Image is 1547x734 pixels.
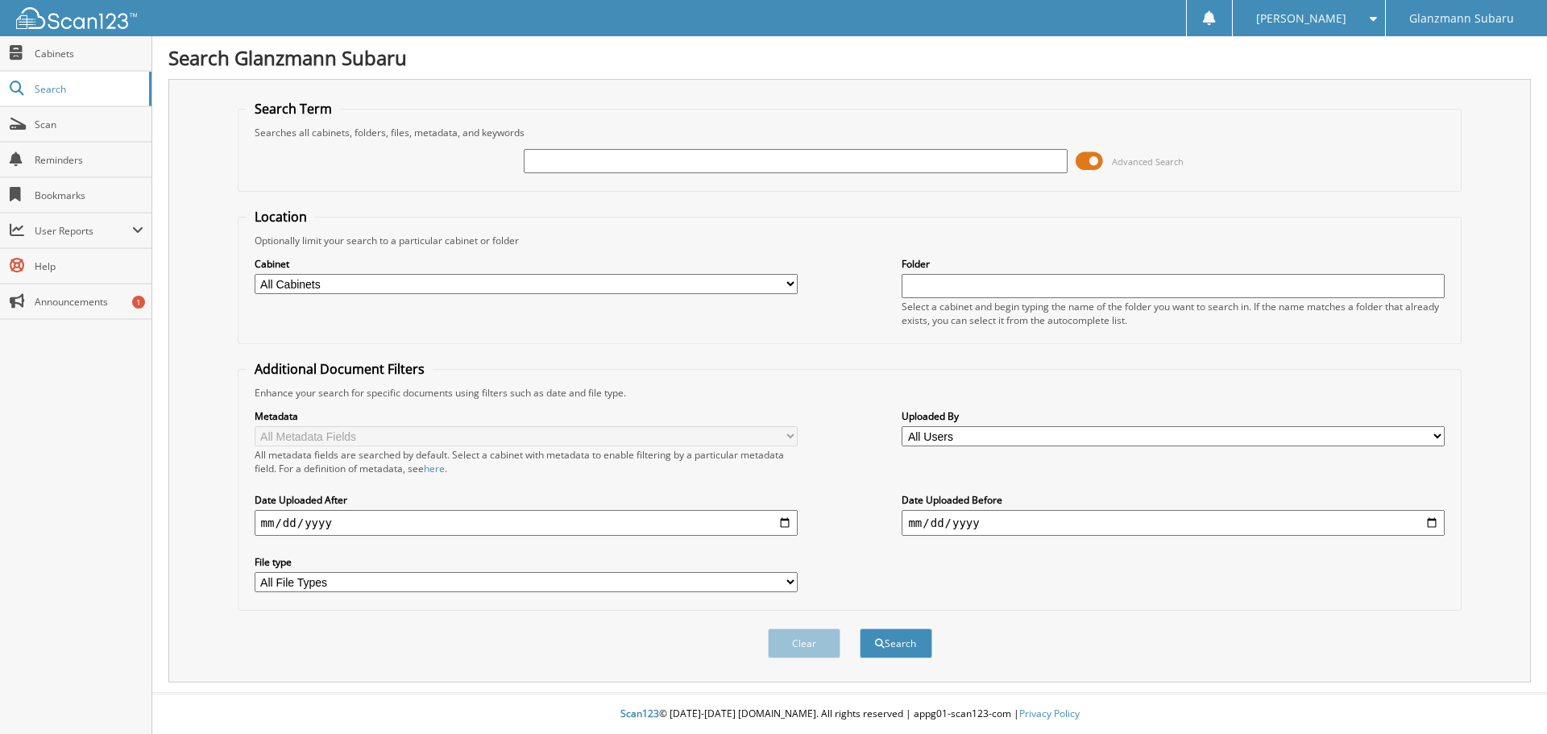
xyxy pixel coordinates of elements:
[35,82,141,96] span: Search
[902,493,1445,507] label: Date Uploaded Before
[35,224,132,238] span: User Reports
[255,448,798,475] div: All metadata fields are searched by default. Select a cabinet with metadata to enable filtering b...
[35,47,143,60] span: Cabinets
[16,7,137,29] img: scan123-logo-white.svg
[152,695,1547,734] div: © [DATE]-[DATE] [DOMAIN_NAME]. All rights reserved | appg01-scan123-com |
[902,409,1445,423] label: Uploaded By
[35,118,143,131] span: Scan
[35,153,143,167] span: Reminders
[860,628,932,658] button: Search
[768,628,840,658] button: Clear
[247,126,1454,139] div: Searches all cabinets, folders, files, metadata, and keywords
[255,510,798,536] input: start
[620,707,659,720] span: Scan123
[247,386,1454,400] div: Enhance your search for specific documents using filters such as date and file type.
[902,510,1445,536] input: end
[1409,14,1514,23] span: Glanzmann Subaru
[247,100,340,118] legend: Search Term
[255,409,798,423] label: Metadata
[168,44,1531,71] h1: Search Glanzmann Subaru
[35,295,143,309] span: Announcements
[1112,156,1184,168] span: Advanced Search
[35,189,143,202] span: Bookmarks
[247,360,433,378] legend: Additional Document Filters
[132,296,145,309] div: 1
[247,234,1454,247] div: Optionally limit your search to a particular cabinet or folder
[902,257,1445,271] label: Folder
[1466,657,1547,734] iframe: Chat Widget
[255,555,798,569] label: File type
[35,259,143,273] span: Help
[902,300,1445,327] div: Select a cabinet and begin typing the name of the folder you want to search in. If the name match...
[247,208,315,226] legend: Location
[1019,707,1080,720] a: Privacy Policy
[1256,14,1346,23] span: [PERSON_NAME]
[255,257,798,271] label: Cabinet
[424,462,445,475] a: here
[255,493,798,507] label: Date Uploaded After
